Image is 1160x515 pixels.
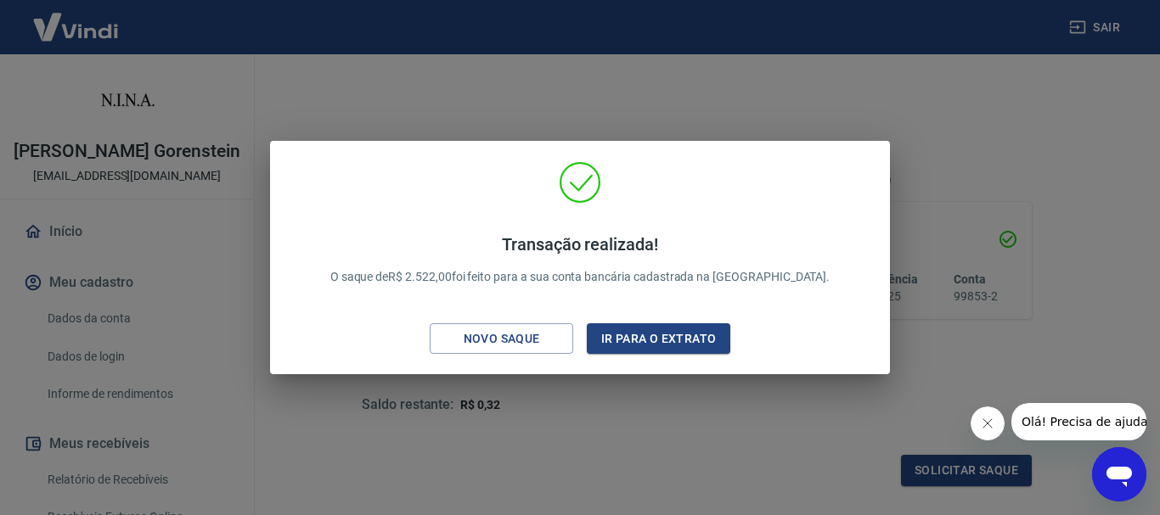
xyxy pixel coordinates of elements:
[443,328,560,350] div: Novo saque
[1092,447,1146,501] iframe: Botão para abrir a janela de mensagens
[430,323,573,355] button: Novo saque
[10,12,143,25] span: Olá! Precisa de ajuda?
[330,234,831,286] p: O saque de R$ 2.522,00 foi feito para a sua conta bancária cadastrada na [GEOGRAPHIC_DATA].
[587,323,730,355] button: Ir para o extrato
[971,406,1005,440] iframe: Fechar mensagem
[330,234,831,255] h4: Transação realizada!
[1011,403,1146,440] iframe: Mensagem da empresa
